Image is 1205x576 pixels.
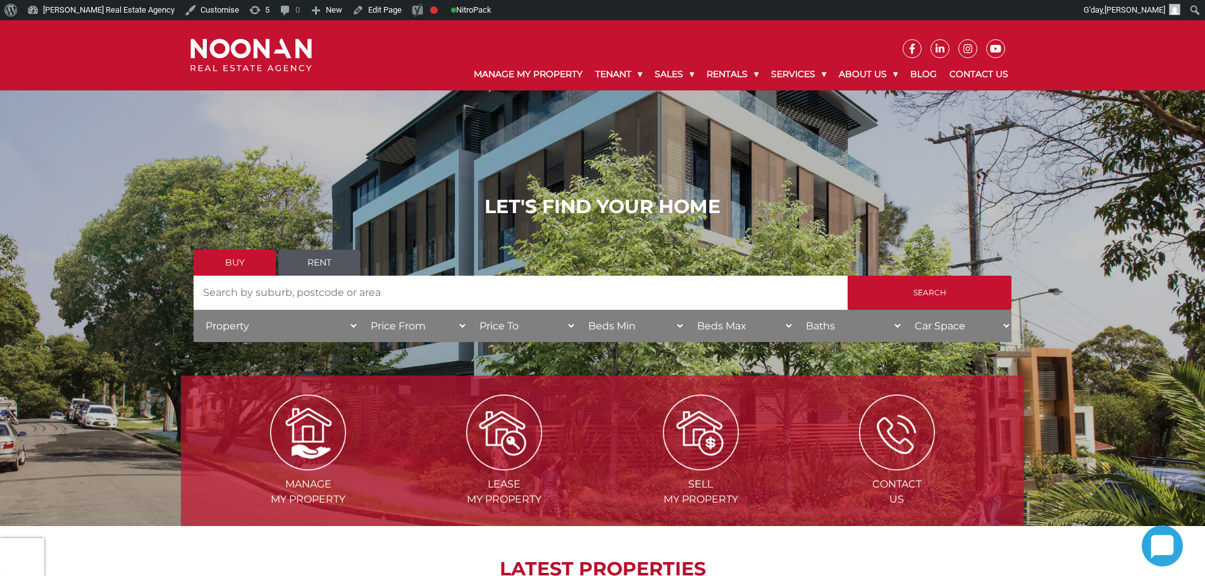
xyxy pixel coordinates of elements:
[407,477,601,507] span: Lease my Property
[800,426,994,505] a: ContactUs
[943,58,1015,90] a: Contact Us
[1104,5,1165,15] span: [PERSON_NAME]
[648,58,700,90] a: Sales
[194,195,1011,218] h1: LET'S FIND YOUR HOME
[700,58,765,90] a: Rentals
[407,426,601,505] a: Leasemy Property
[278,250,361,276] a: Rent
[904,58,943,90] a: Blog
[604,426,798,505] a: Sellmy Property
[430,6,438,14] div: Focus keyphrase not set
[467,58,589,90] a: Manage My Property
[466,395,542,470] img: Lease my property
[663,395,739,470] img: Sell my property
[211,477,405,507] span: Manage my Property
[859,395,935,470] img: ICONS
[211,426,405,505] a: Managemy Property
[589,58,648,90] a: Tenant
[190,39,312,72] img: Noonan Real Estate Agency
[194,250,276,276] a: Buy
[765,58,832,90] a: Services
[832,58,904,90] a: About Us
[800,477,994,507] span: Contact Us
[194,276,848,310] input: Search by suburb, postcode or area
[604,477,798,507] span: Sell my Property
[270,395,346,470] img: Manage my Property
[848,276,1011,310] input: Search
